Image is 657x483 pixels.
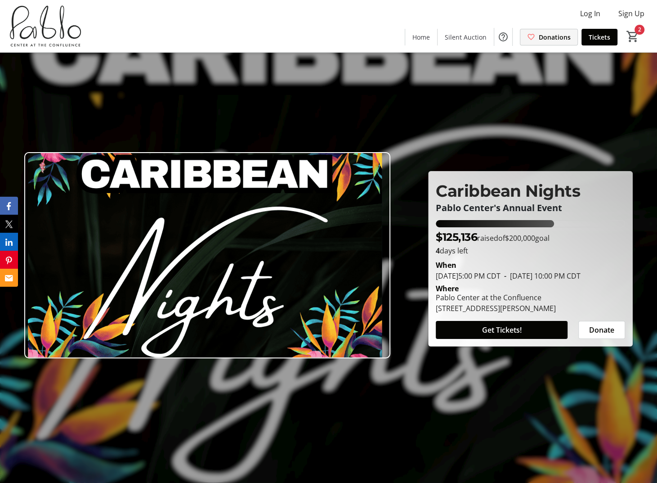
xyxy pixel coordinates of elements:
[505,233,535,243] span: $200,000
[494,28,512,46] button: Help
[436,230,477,244] span: $125,136
[436,285,459,292] div: Where
[24,152,390,358] img: Campaign CTA Media Photo
[482,325,522,335] span: Get Tickets!
[436,203,625,213] p: Pablo Center's Annual Event
[611,6,652,21] button: Sign Up
[436,260,456,271] div: When
[436,303,556,314] div: [STREET_ADDRESS][PERSON_NAME]
[436,292,556,303] div: Pablo Center at the Confluence
[581,29,617,45] a: Tickets
[578,321,625,339] button: Donate
[580,8,600,19] span: Log In
[436,321,568,339] button: Get Tickets!
[539,32,571,42] span: Donations
[436,245,625,256] p: days left
[436,229,550,245] p: raised of goal
[573,6,608,21] button: Log In
[5,4,85,49] img: Pablo Center's Logo
[589,325,614,335] span: Donate
[625,28,641,45] button: Cart
[436,271,501,281] span: [DATE] 5:00 PM CDT
[501,271,510,281] span: -
[405,29,437,45] a: Home
[445,32,487,42] span: Silent Auction
[618,8,644,19] span: Sign Up
[520,29,578,45] a: Donations
[412,32,430,42] span: Home
[438,29,494,45] a: Silent Auction
[589,32,610,42] span: Tickets
[501,271,581,281] span: [DATE] 10:00 PM CDT
[436,181,580,201] span: Caribbean Nights
[436,220,625,227] div: 62.5682% of fundraising goal reached
[436,246,440,256] span: 4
